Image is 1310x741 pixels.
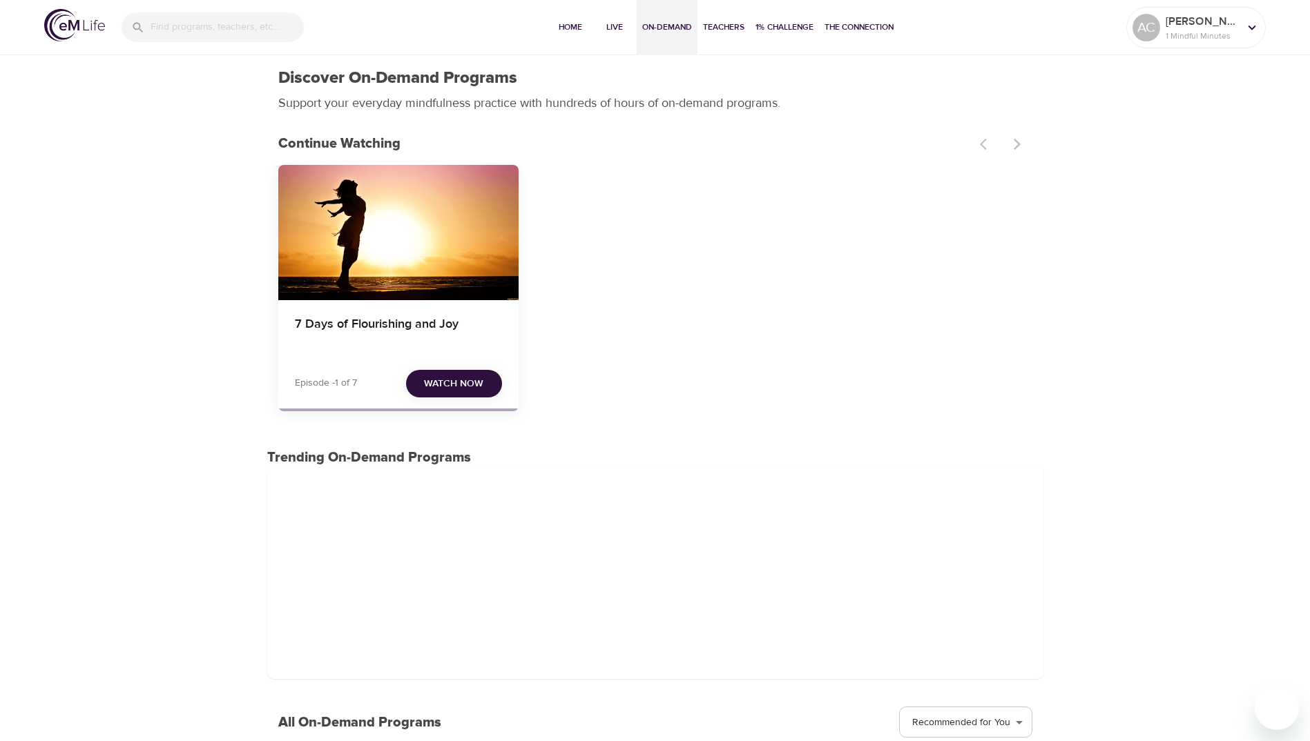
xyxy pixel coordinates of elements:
[1255,686,1299,730] iframe: Button to launch messaging window
[278,68,517,88] h1: Discover On-Demand Programs
[703,20,744,34] span: Teachers
[295,317,502,350] h4: 7 Days of Flourishing and Joy
[278,712,441,733] p: All On-Demand Programs
[267,450,1043,466] h3: Trending On-Demand Programs
[1133,14,1160,41] div: AC
[278,136,972,152] h3: Continue Watching
[278,94,796,112] p: Support your everyday mindfulness practice with hundreds of hours of on-demand programs.
[825,20,894,34] span: The Connection
[44,9,105,41] img: logo
[295,376,357,391] p: Episode -1 of 7
[424,375,483,393] span: Watch Now
[598,20,631,34] span: Live
[406,370,502,398] button: Watch Now
[1166,13,1239,30] p: [PERSON_NAME]
[151,12,304,42] input: Find programs, teachers, etc...
[278,165,519,300] button: 7 Days of Flourishing and Joy
[1166,30,1239,42] p: 1 Mindful Minutes
[554,20,587,34] span: Home
[755,20,813,34] span: 1% Challenge
[642,20,692,34] span: On-Demand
